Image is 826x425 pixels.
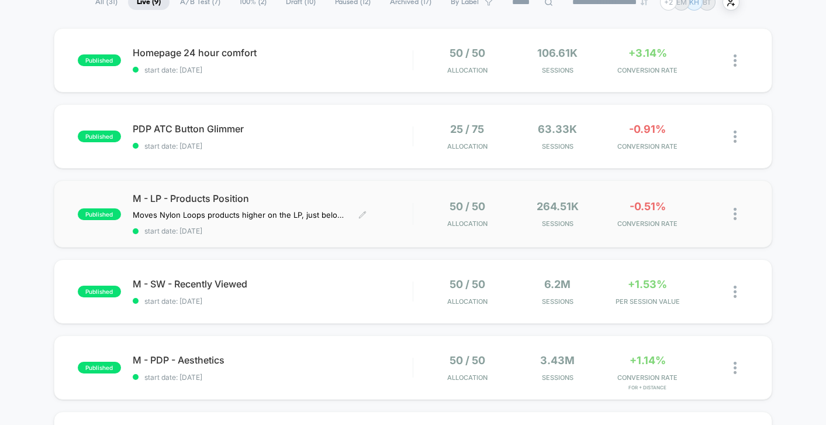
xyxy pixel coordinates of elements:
[734,54,737,67] img: close
[450,200,485,212] span: 50 / 50
[133,193,413,204] span: M - LP - Products Position
[628,278,667,290] span: +1.53%
[544,278,571,290] span: 6.2M
[537,200,579,212] span: 264.51k
[734,362,737,374] img: close
[78,54,121,66] span: published
[78,131,121,142] span: published
[133,210,350,220] span: Moves Nylon Loops products higher on the LP, just below PFAS-free section
[515,66,599,74] span: Sessions
[606,373,690,382] span: CONVERSION RATE
[78,286,121,297] span: published
[450,354,485,366] span: 50 / 50
[628,47,667,59] span: +3.14%
[630,354,666,366] span: +1.14%
[133,354,413,366] span: M - PDP - Aesthetics
[606,142,690,150] span: CONVERSION RATE
[447,142,488,150] span: Allocation
[515,220,599,228] span: Sessions
[78,208,121,220] span: published
[133,47,413,59] span: Homepage 24 hour comfort
[515,373,599,382] span: Sessions
[450,123,484,135] span: 25 / 75
[606,297,690,306] span: PER SESSION VALUE
[133,142,413,150] span: start date: [DATE]
[133,227,413,235] span: start date: [DATE]
[450,278,485,290] span: 50 / 50
[606,385,690,390] span: for + DISTANCE
[78,362,121,373] span: published
[734,286,737,298] img: close
[133,297,413,306] span: start date: [DATE]
[133,278,413,290] span: M - SW - Recently Viewed
[537,47,578,59] span: 106.61k
[734,208,737,220] img: close
[630,200,666,212] span: -0.51%
[450,47,485,59] span: 50 / 50
[447,66,488,74] span: Allocation
[540,354,575,366] span: 3.43M
[606,66,690,74] span: CONVERSION RATE
[734,131,737,143] img: close
[133,373,413,382] span: start date: [DATE]
[515,142,599,150] span: Sessions
[447,220,488,228] span: Allocation
[606,220,690,228] span: CONVERSION RATE
[629,123,666,135] span: -0.91%
[447,297,488,306] span: Allocation
[133,66,413,74] span: start date: [DATE]
[447,373,488,382] span: Allocation
[515,297,599,306] span: Sessions
[538,123,577,135] span: 63.33k
[133,123,413,135] span: PDP ATC Button Glimmer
